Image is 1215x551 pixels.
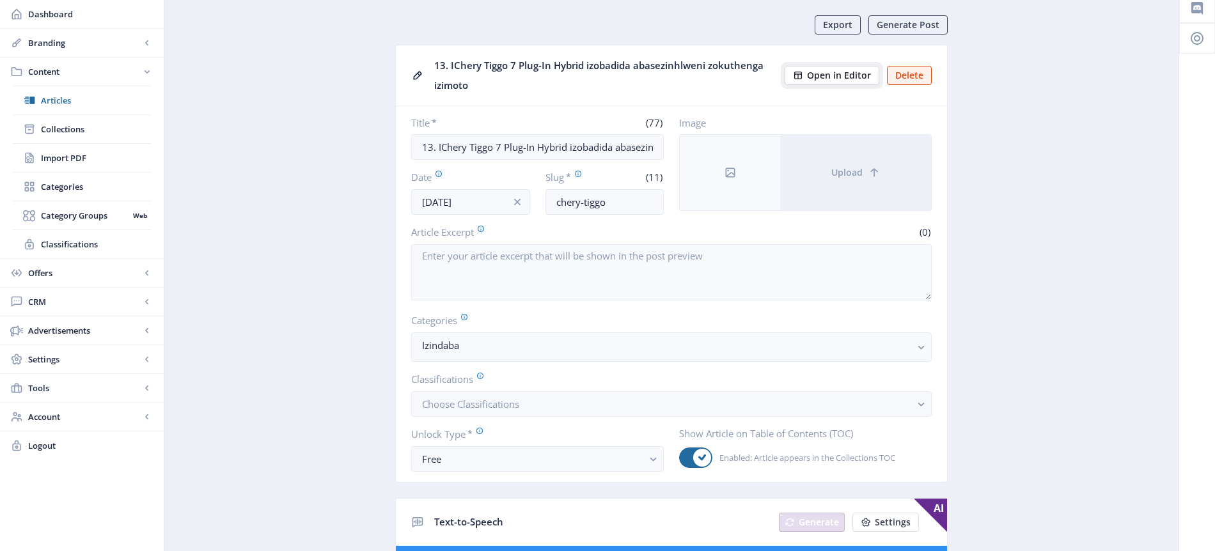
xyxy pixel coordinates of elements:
a: Import PDF [13,144,151,172]
span: Branding [28,36,141,49]
button: Upload [780,135,931,210]
input: Type Article Title ... [411,134,664,160]
span: (77) [644,116,664,129]
span: Open in Editor [807,70,871,81]
label: Date [411,170,520,184]
button: Open in Editor [785,66,879,85]
input: Publishing Date [411,189,530,215]
label: Classifications [411,372,921,386]
span: (0) [918,226,932,238]
label: Image [679,116,921,129]
button: Choose Classifications [411,391,932,417]
span: Tools [28,382,141,394]
span: CRM [28,295,141,308]
input: this-is-how-a-slug-looks-like [545,189,664,215]
span: Offers [28,267,141,279]
span: Categories [41,180,151,193]
a: Articles [13,86,151,114]
span: Collections [41,123,151,136]
button: Export [815,15,861,35]
span: (11) [644,171,664,183]
span: Logout [28,439,153,452]
a: Categories [13,173,151,201]
button: Generate Post [868,15,948,35]
button: Izindaba [411,332,932,362]
span: Category Groups [41,209,129,222]
span: Enabled: Article appears in the Collections TOC [712,450,895,465]
label: Slug [545,170,600,184]
span: Export [823,20,852,30]
span: Import PDF [41,151,151,164]
span: Upload [831,167,863,178]
span: Account [28,410,141,423]
span: AI [914,499,947,532]
label: Title [411,116,533,129]
nb-icon: info [511,196,524,208]
div: Free [422,451,643,467]
button: Free [411,446,664,472]
a: Collections [13,115,151,143]
label: Categories [411,313,921,327]
label: Show Article on Table of Contents (TOC) [679,427,921,440]
label: Article Excerpt [411,225,666,239]
label: Unlock Type [411,427,654,441]
span: Settings [28,353,141,366]
nb-badge: Web [129,209,151,222]
button: info [505,189,530,215]
a: Category GroupsWeb [13,201,151,229]
button: Delete [887,66,932,85]
span: Classifications [41,238,151,251]
span: Articles [41,94,151,107]
span: Choose Classifications [422,398,519,410]
span: Content [28,65,141,78]
span: Dashboard [28,8,153,20]
div: 13. IChery Tiggo 7 Plug-In Hybrid izobadida abasezinhlweni zokuthenga izimoto [434,56,777,95]
a: Classifications [13,230,151,258]
span: Generate Post [877,20,939,30]
span: Advertisements [28,324,141,337]
nb-select-label: Izindaba [422,338,911,353]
